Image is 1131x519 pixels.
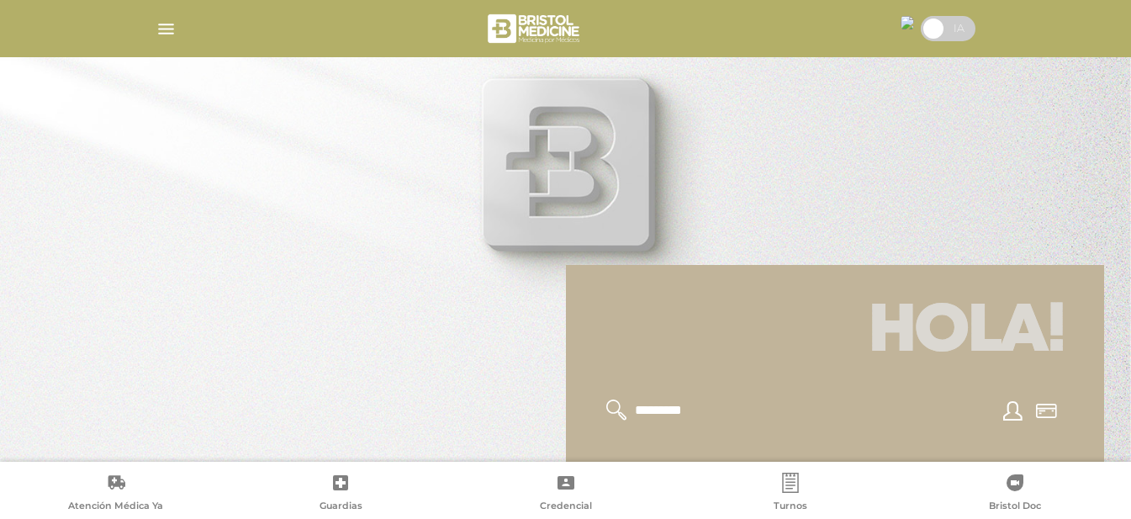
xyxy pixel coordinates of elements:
[228,473,452,516] a: Guardias
[903,473,1128,516] a: Bristol Doc
[774,500,807,515] span: Turnos
[485,8,585,49] img: bristol-medicine-blanco.png
[68,500,163,515] span: Atención Médica Ya
[901,16,914,29] img: 24808
[586,285,1084,379] h1: Hola!
[3,473,228,516] a: Atención Médica Ya
[156,19,177,40] img: Cober_menu-lines-white.svg
[678,473,902,516] a: Turnos
[320,500,362,515] span: Guardias
[453,473,678,516] a: Credencial
[540,500,592,515] span: Credencial
[989,500,1041,515] span: Bristol Doc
